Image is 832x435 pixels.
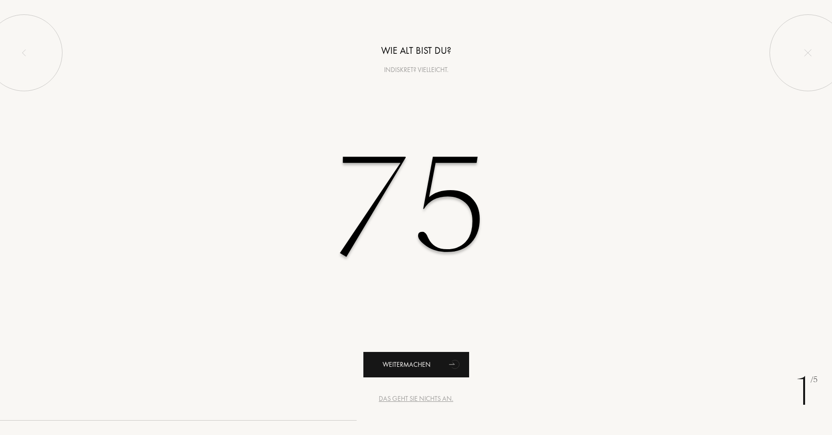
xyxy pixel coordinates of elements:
font: Indiskret? Vielleicht. [384,65,448,74]
font: Das geht Sie nichts an. [379,394,453,403]
input: JJ [279,109,553,303]
font: Wie alt bist du? [381,44,451,57]
font: Weitermachen [383,360,431,369]
img: left_onboard.svg [20,49,28,57]
font: /5 [810,375,818,385]
font: 1 [796,365,810,418]
img: quit_onboard.svg [804,49,812,57]
div: Animation [446,354,465,374]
